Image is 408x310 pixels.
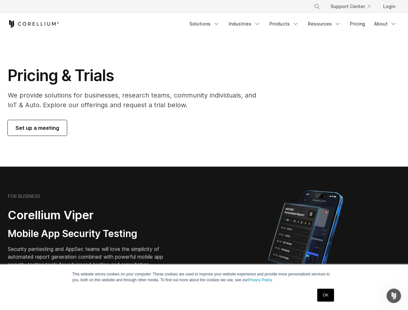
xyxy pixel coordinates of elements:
[248,278,273,282] a: Privacy Policy.
[304,18,345,30] a: Resources
[72,271,336,283] p: This website stores cookies on your computer. These cookies are used to improve your website expe...
[370,18,401,30] a: About
[8,90,265,110] p: We provide solutions for businesses, research teams, community individuals, and IoT & Auto. Explo...
[185,18,224,30] a: Solutions
[16,124,59,132] span: Set up a meeting
[311,1,323,12] button: Search
[185,18,401,30] div: Navigation Menu
[378,1,401,12] a: Login
[8,66,265,85] h1: Pricing & Trials
[225,18,264,30] a: Industries
[325,1,375,12] a: Support Center
[8,208,173,222] h2: Corellium Viper
[257,187,354,300] img: Corellium MATRIX automated report on iPhone showing app vulnerability test results across securit...
[8,245,173,268] p: Security pentesting and AppSec teams will love the simplicity of automated report generation comb...
[346,18,369,30] a: Pricing
[266,18,303,30] a: Products
[317,289,334,302] a: OK
[8,228,173,240] h3: Mobile App Security Testing
[386,288,402,304] iframe: Intercom live chat
[8,120,67,136] a: Set up a meeting
[306,1,401,12] div: Navigation Menu
[8,193,40,199] h6: FOR BUSINESS
[8,20,59,28] a: Corellium Home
